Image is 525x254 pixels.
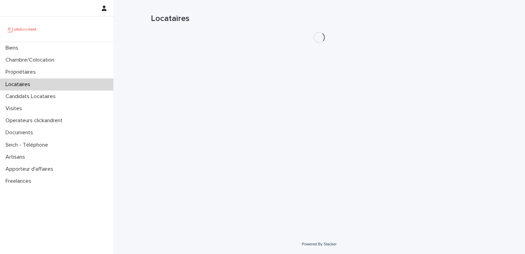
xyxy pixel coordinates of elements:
p: Sinch - Téléphone [3,142,54,148]
p: Biens [3,45,24,51]
img: UCB0brd3T0yccxBKYDjQ [5,22,39,36]
p: Propriétaires [3,69,41,75]
p: Locataires [3,81,36,88]
p: Freelances [3,178,37,184]
p: Candidats Locataires [3,93,61,100]
a: Powered By Stacker [302,242,336,246]
p: Artisans [3,154,31,160]
p: Documents [3,129,38,136]
h1: Locataires [151,14,488,24]
p: Visites [3,105,27,112]
p: Apporteur d'affaires [3,166,59,172]
p: Operateurs clickandrent [3,117,68,124]
p: Chambre/Colocation [3,57,60,63]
